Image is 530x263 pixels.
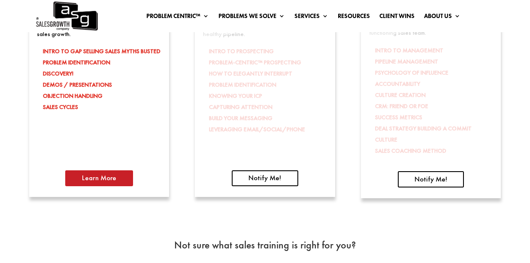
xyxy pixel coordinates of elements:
li: ACCOUNTABILITY [375,78,493,89]
li: CULTURE CREATION [375,89,493,100]
a: Resources [338,13,370,22]
li: OBJECTION HANDLING [43,90,161,101]
a: Learn More [65,170,133,187]
li: DEAL STRATEGY BUILDING A COMMIT CULTURE [375,123,493,145]
li: DISCOVERY! [43,68,161,79]
li: INTRO TO MANAGEMENT [375,45,493,56]
a: Notify Me! [398,171,464,187]
li: CAPTURING ATTENTION [209,101,327,112]
li: INTRO TO GAP SELLING SALES MYTHS BUSTED [43,45,161,57]
li: KNOWING YOUR ICP [209,90,327,101]
li: INTRO TO PROSPECTING [209,45,327,57]
h2: Not sure what sales training is right for you? [53,240,477,255]
li: SUCCESS METRICS [375,112,493,123]
a: Notify Me! [232,170,298,187]
a: Services [294,13,328,22]
li: SALES COACHING METHOD [375,145,493,156]
a: Problems We Solve [218,13,285,22]
li: PROBLEM-CENTRIC™ PROSPECTING HOW TO ELEGANTLY INTERRUPT PROBLEM IDENTIFICATION [209,57,327,90]
li: PIPELINE MANAGEMENT [375,56,493,67]
a: About Us [424,13,460,22]
li: BUILD YOUR MESSAGING LEVERAGING EMAIL/SOCIAL/PHONE [209,112,327,135]
a: Problem Centric™ [146,13,209,22]
li: PROBLEM IDENTIFICATION [43,57,161,68]
a: Client Wins [379,13,415,22]
li: DEMOS / PRESENTATIONS [43,79,161,90]
li: PSYCHOLOGY OF INFLUENCE [375,67,493,78]
li: CRM: FRIEND OR FOE [375,100,493,112]
li: SALES CYCLES [43,101,161,112]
